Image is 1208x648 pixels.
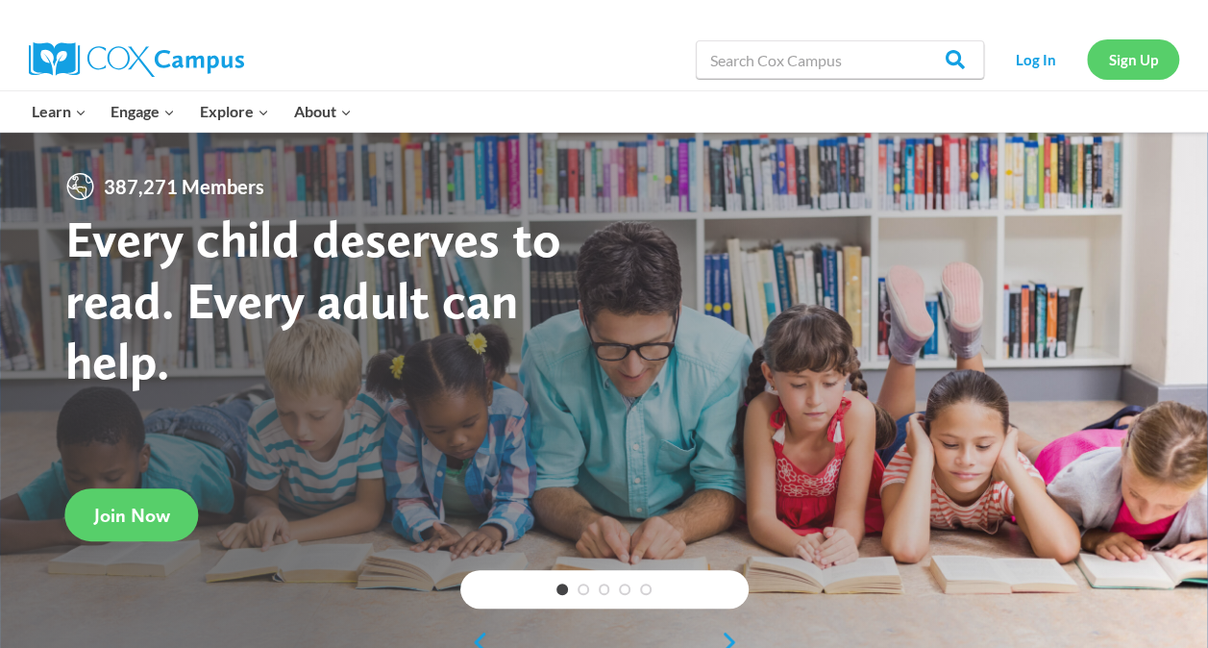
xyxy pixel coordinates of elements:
[599,584,610,595] a: 3
[696,40,984,79] input: Search Cox Campus
[29,42,244,77] img: Cox Campus
[640,584,652,595] a: 5
[1087,39,1179,79] a: Sign Up
[994,39,1077,79] a: Log In
[578,584,589,595] a: 2
[99,91,188,132] button: Child menu of Engage
[96,171,272,202] span: 387,271 Members
[65,208,561,391] strong: Every child deserves to read. Every adult can help.
[65,488,199,541] a: Join Now
[282,91,364,132] button: Child menu of About
[19,91,99,132] button: Child menu of Learn
[994,39,1179,79] nav: Secondary Navigation
[619,584,630,595] a: 4
[19,91,363,132] nav: Primary Navigation
[187,91,282,132] button: Child menu of Explore
[94,504,170,527] span: Join Now
[556,584,568,595] a: 1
